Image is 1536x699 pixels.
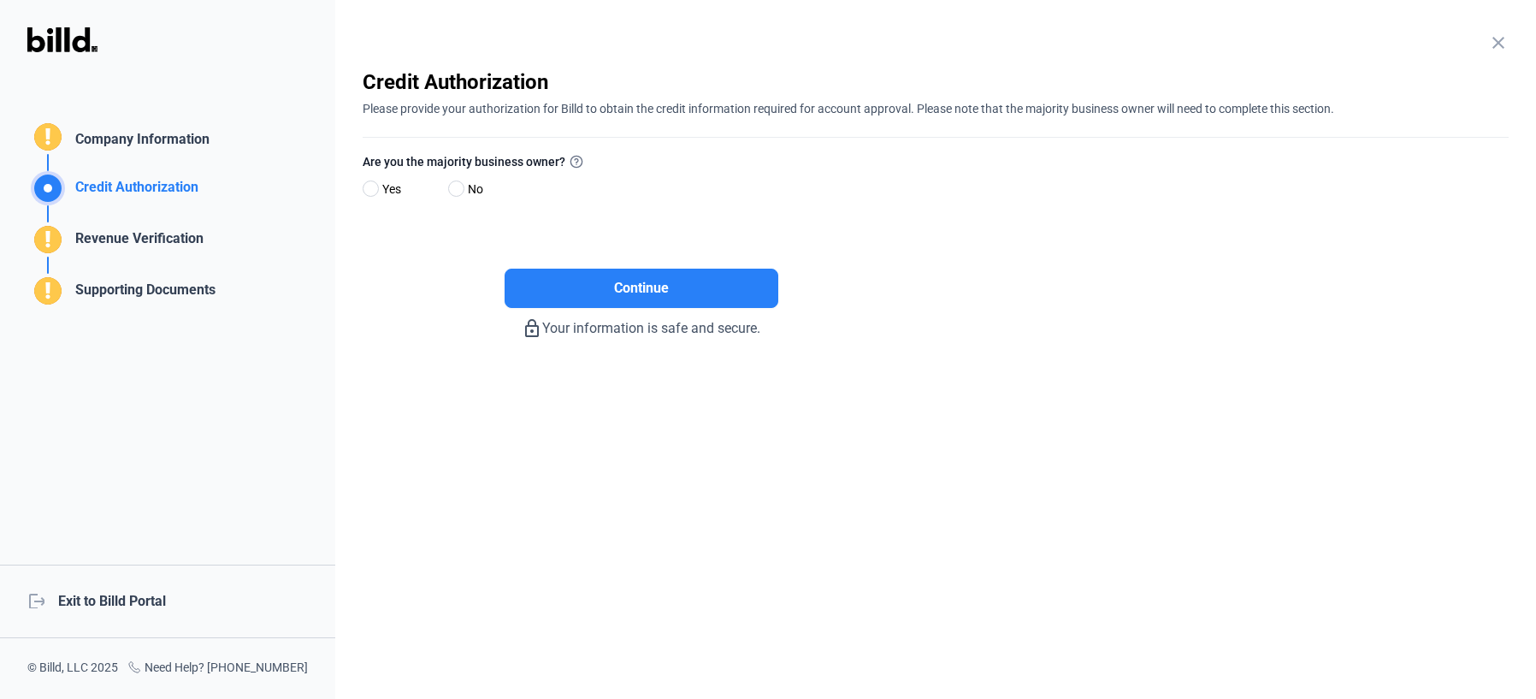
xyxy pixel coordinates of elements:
div: Supporting Documents [68,280,216,308]
button: Continue [505,269,778,308]
span: No [461,179,483,199]
div: © Billd, LLC 2025 [27,659,118,678]
div: Revenue Verification [68,228,204,257]
mat-icon: lock_outline [522,318,542,339]
mat-icon: logout [27,591,44,608]
span: Yes [375,179,401,199]
img: Billd Logo [27,27,97,52]
div: Please provide your authorization for Billd to obtain the credit information required for account... [363,96,1509,117]
label: Are you the majority business owner? [363,152,919,175]
mat-icon: close [1488,33,1509,53]
span: Continue [614,278,669,299]
div: Credit Authorization [363,68,1509,96]
div: Credit Authorization [68,177,198,205]
div: Company Information [68,129,210,154]
div: Need Help? [PHONE_NUMBER] [127,659,308,678]
div: Your information is safe and secure. [363,308,919,339]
